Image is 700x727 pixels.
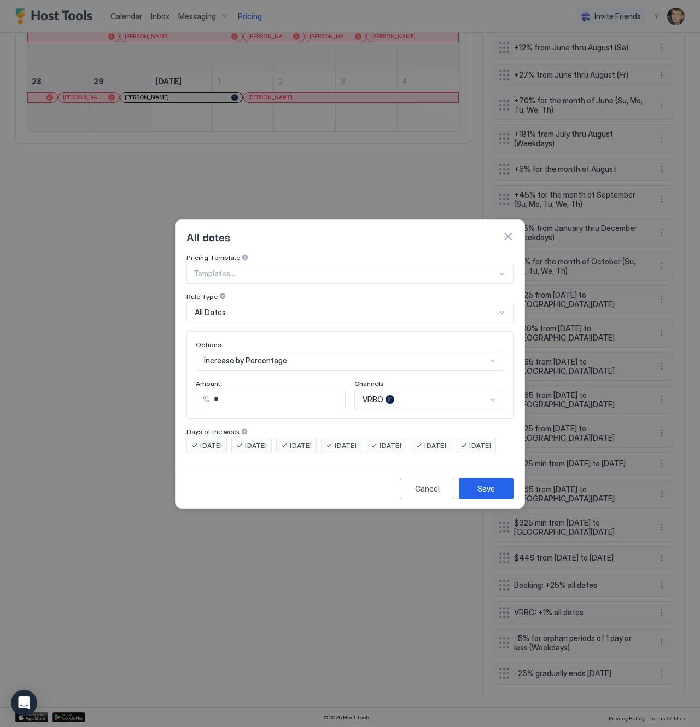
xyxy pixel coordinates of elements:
span: All dates [186,228,230,245]
div: Cancel [415,483,440,494]
input: Input Field [209,390,345,409]
span: VRBO [363,395,383,405]
span: All Dates [195,308,226,318]
span: [DATE] [245,441,267,451]
span: Rule Type [186,292,218,301]
span: [DATE] [380,441,401,451]
span: Channels [354,379,384,388]
span: Increase by Percentage [204,356,287,366]
span: Amount [196,379,220,388]
span: [DATE] [469,441,491,451]
button: Cancel [400,478,454,499]
div: Open Intercom Messenger [11,690,37,716]
span: % [203,395,209,405]
span: [DATE] [335,441,357,451]
span: [DATE] [290,441,312,451]
span: Days of the week [186,428,240,436]
div: Save [477,483,495,494]
span: Options [196,341,221,349]
span: Pricing Template [186,253,240,262]
span: [DATE] [424,441,446,451]
span: [DATE] [200,441,222,451]
button: Save [459,478,514,499]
